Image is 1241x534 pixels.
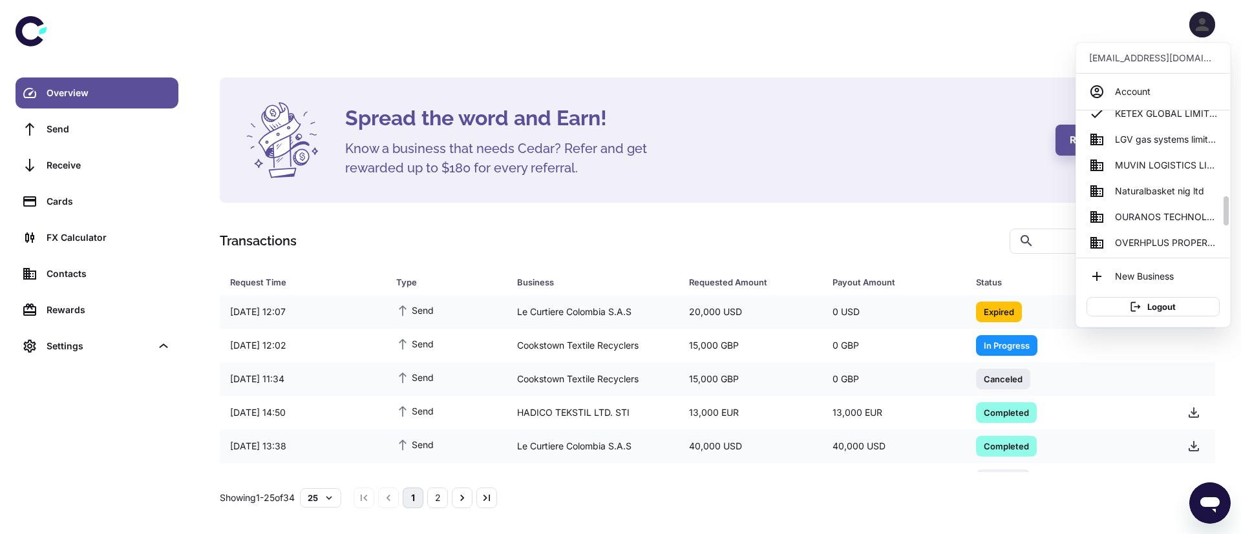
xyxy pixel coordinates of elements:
span: LGV gas systems limited [1115,132,1217,147]
p: [EMAIL_ADDRESS][DOMAIN_NAME] [1089,51,1217,65]
span: OVERHPLUS PROPERTIES LIMITED [1115,236,1217,250]
span: Naturalbasket nig ltd [1115,184,1204,198]
span: KETEX GLOBAL LIMITED [1115,107,1217,121]
a: Account [1081,79,1225,105]
li: New Business [1081,263,1225,289]
iframe: Button to launch messaging window [1189,482,1231,524]
button: Logout [1087,297,1220,316]
span: OURANOS TECHNOLOGIES LIMITED [1115,210,1217,224]
span: MUVIN LOGISTICS LIMITED [1115,158,1217,172]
